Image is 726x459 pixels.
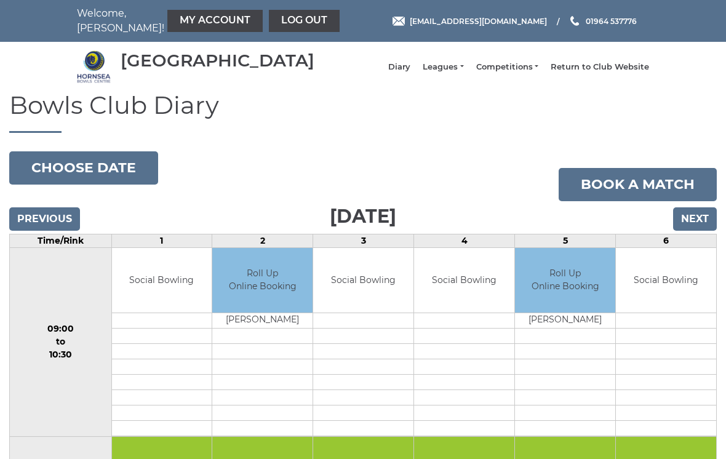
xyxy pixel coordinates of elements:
h1: Bowls Club Diary [9,92,717,133]
td: 3 [313,234,414,248]
a: Leagues [423,62,463,73]
a: Phone us 01964 537776 [568,15,637,27]
td: Roll Up Online Booking [515,248,615,313]
td: [PERSON_NAME] [515,313,615,328]
td: 4 [414,234,515,248]
nav: Welcome, [PERSON_NAME]! [77,6,305,36]
td: Social Bowling [414,248,514,313]
td: 09:00 to 10:30 [10,248,112,437]
img: Email [393,17,405,26]
td: 2 [212,234,313,248]
a: Competitions [476,62,538,73]
span: [EMAIL_ADDRESS][DOMAIN_NAME] [410,16,547,25]
img: Hornsea Bowls Centre [77,50,111,84]
a: My Account [167,10,263,32]
td: Time/Rink [10,234,112,248]
td: Social Bowling [112,248,212,313]
div: [GEOGRAPHIC_DATA] [121,51,314,70]
img: Phone us [570,16,579,26]
input: Next [673,207,717,231]
td: [PERSON_NAME] [212,313,313,328]
td: 5 [515,234,616,248]
td: Roll Up Online Booking [212,248,313,313]
a: Book a match [559,168,717,201]
button: Choose date [9,151,158,185]
a: Diary [388,62,410,73]
a: Email [EMAIL_ADDRESS][DOMAIN_NAME] [393,15,547,27]
td: Social Bowling [616,248,716,313]
a: Return to Club Website [551,62,649,73]
span: 01964 537776 [586,16,637,25]
td: 6 [616,234,717,248]
a: Log out [269,10,340,32]
td: 1 [111,234,212,248]
td: Social Bowling [313,248,413,313]
input: Previous [9,207,80,231]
